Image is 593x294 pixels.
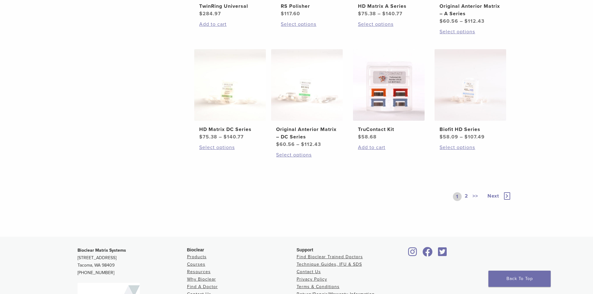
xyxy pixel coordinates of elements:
[187,277,216,282] a: Why Bioclear
[358,144,420,151] a: Add to cart: “TruContact Kit”
[301,141,304,147] span: $
[358,126,420,133] h2: TruContact Kit
[358,11,361,17] span: $
[224,134,227,140] span: $
[297,254,363,259] a: Find Bioclear Trained Doctors
[421,251,435,257] a: Bioclear
[224,134,244,140] bdi: 140.77
[358,11,376,17] bdi: 75.38
[440,134,458,140] bdi: 58.09
[406,251,419,257] a: Bioclear
[471,192,479,201] a: >>
[199,11,203,17] span: $
[187,284,218,289] a: Find A Doctor
[271,49,343,121] img: Original Anterior Matrix - DC Series
[440,126,501,133] h2: Biofit HD Series
[199,134,217,140] bdi: 75.38
[464,134,468,140] span: $
[199,134,203,140] span: $
[281,11,300,17] bdi: 117.60
[187,254,207,259] a: Products
[460,18,463,24] span: –
[276,141,295,147] bdi: 60.56
[296,141,299,147] span: –
[382,11,402,17] bdi: 140.77
[464,192,469,201] a: 2
[460,134,463,140] span: –
[199,11,221,17] bdi: 284.97
[434,49,507,141] a: Biofit HD SeriesBiofit HD Series
[464,134,485,140] bdi: 107.49
[297,269,321,274] a: Contact Us
[440,18,443,24] span: $
[281,2,342,10] h2: RS Polisher
[281,21,342,28] a: Select options for “RS Polisher”
[297,284,340,289] a: Terms & Conditions
[194,49,266,141] a: HD Matrix DC SeriesHD Matrix DC Series
[276,126,338,141] h2: Original Anterior Matrix – DC Series
[199,126,261,133] h2: HD Matrix DC Series
[358,134,361,140] span: $
[199,2,261,10] h2: TwinRing Universal
[358,21,420,28] a: Select options for “HD Matrix A Series”
[353,49,425,141] a: TruContact KitTruContact Kit $58.68
[199,21,261,28] a: Add to cart: “TwinRing Universal”
[464,18,468,24] span: $
[487,193,499,199] span: Next
[440,28,501,35] a: Select options for “Original Anterior Matrix - A Series”
[187,269,211,274] a: Resources
[187,262,205,267] a: Courses
[297,277,327,282] a: Privacy Policy
[382,11,386,17] span: $
[488,271,551,287] a: Back To Top
[358,134,377,140] bdi: 58.68
[301,141,321,147] bdi: 112.43
[271,49,343,148] a: Original Anterior Matrix - DC SeriesOriginal Anterior Matrix – DC Series
[281,11,284,17] span: $
[187,247,204,252] span: Bioclear
[353,49,425,121] img: TruContact Kit
[219,134,222,140] span: –
[199,144,261,151] a: Select options for “HD Matrix DC Series”
[436,251,449,257] a: Bioclear
[78,247,187,277] p: [STREET_ADDRESS] Tacoma, WA 98409 [PHONE_NUMBER]
[440,18,458,24] bdi: 60.56
[276,151,338,159] a: Select options for “Original Anterior Matrix - DC Series”
[440,134,443,140] span: $
[378,11,381,17] span: –
[440,144,501,151] a: Select options for “Biofit HD Series”
[435,49,506,121] img: Biofit HD Series
[358,2,420,10] h2: HD Matrix A Series
[194,49,266,121] img: HD Matrix DC Series
[276,141,280,147] span: $
[78,248,126,253] strong: Bioclear Matrix Systems
[297,262,362,267] a: Technique Guides, IFU & SDS
[464,18,484,24] bdi: 112.43
[453,192,462,201] a: 1
[440,2,501,17] h2: Original Anterior Matrix – A Series
[297,247,313,252] span: Support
